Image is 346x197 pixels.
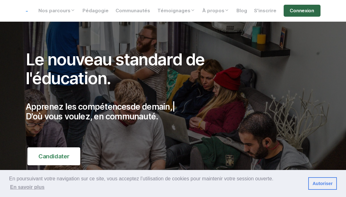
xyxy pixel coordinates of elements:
[284,5,320,17] a: Connexion
[233,5,251,17] a: Blog
[308,177,337,190] a: dismiss cookie message
[9,175,303,192] span: En poursuivant votre navigation sur ce site, vous acceptez l’utilisation de cookies pour mainteni...
[79,5,112,17] a: Pédagogie
[251,5,280,17] a: S'inscrire
[112,5,154,17] a: Communautés
[26,102,220,122] p: Apprenez les compétences D'où vous voulez, en communauté.
[154,5,199,17] a: Témoignages
[27,147,80,165] a: Candidater
[199,5,233,17] a: À propos
[35,5,79,17] a: Nos parcours
[9,183,46,192] a: learn more about cookies
[26,11,28,12] img: logo
[131,102,172,112] span: de demain,
[172,102,175,112] span: |
[26,50,220,88] h1: Le nouveau standard de l'éducation.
